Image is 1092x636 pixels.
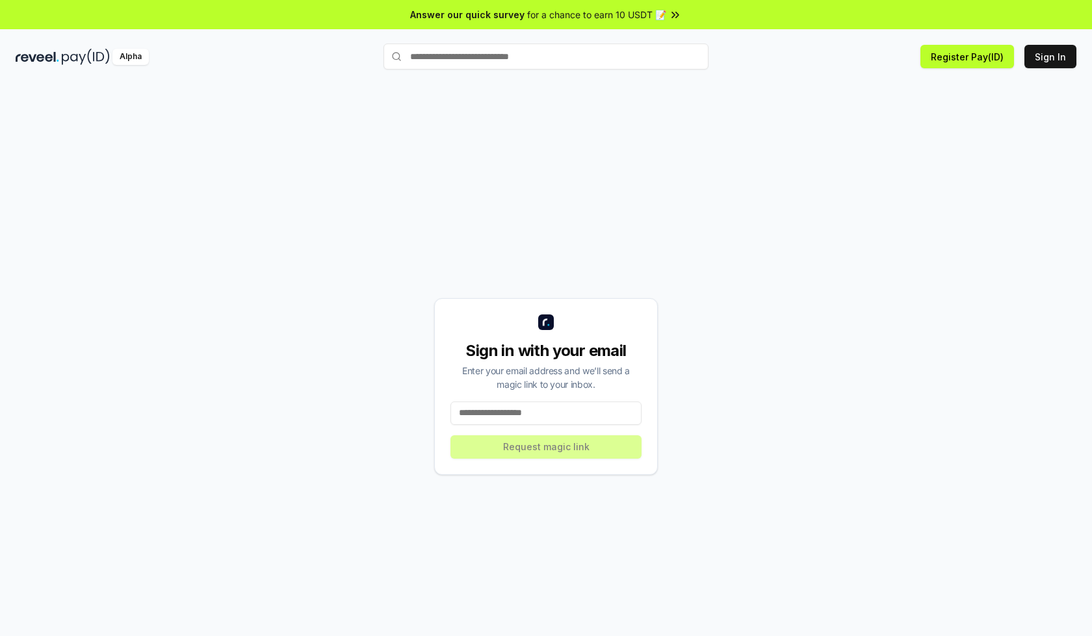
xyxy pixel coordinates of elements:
button: Sign In [1024,45,1076,68]
img: reveel_dark [16,49,59,65]
div: Sign in with your email [450,340,642,361]
img: pay_id [62,49,110,65]
span: for a chance to earn 10 USDT 📝 [527,8,666,21]
span: Answer our quick survey [410,8,525,21]
div: Enter your email address and we’ll send a magic link to your inbox. [450,364,642,391]
button: Register Pay(ID) [920,45,1014,68]
img: logo_small [538,314,554,330]
div: Alpha [112,49,149,65]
